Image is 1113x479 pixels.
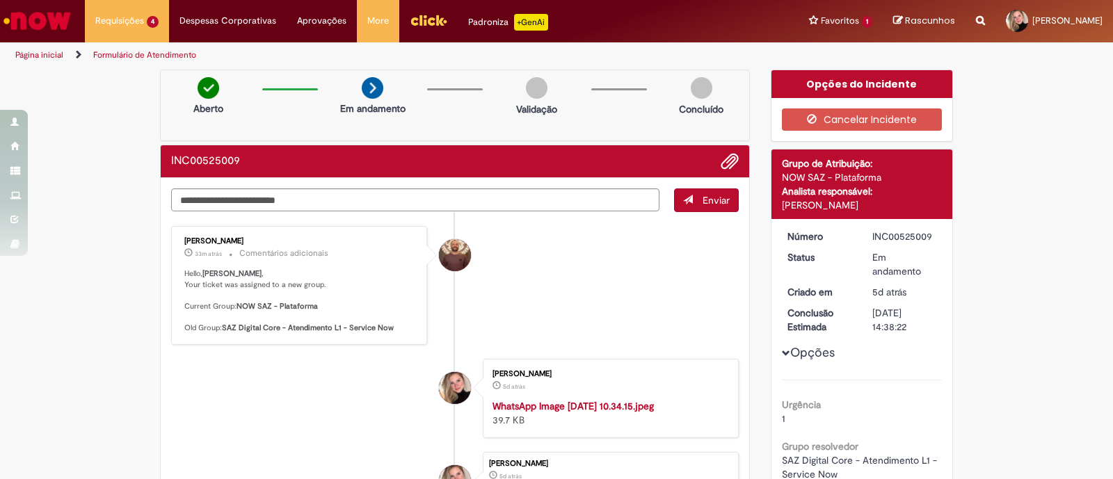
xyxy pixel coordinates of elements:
span: Enviar [703,194,730,206]
button: Cancelar Incidente [782,108,943,131]
span: 4 [147,16,159,28]
small: Comentários adicionais [239,247,328,259]
div: [DATE] 14:38:22 [872,306,937,334]
span: Despesas Corporativas [179,14,276,28]
div: [PERSON_NAME] [489,460,731,468]
p: Validação [516,102,557,116]
div: Eric Fedel Cazotto Oliveira [439,239,471,271]
img: ServiceNow [1,7,73,35]
p: Concluído [679,102,723,116]
div: Bianca Stefanovicians [439,372,471,404]
a: Rascunhos [893,15,955,28]
div: [PERSON_NAME] [184,237,416,245]
span: 5d atrás [503,382,525,391]
button: Enviar [674,188,739,212]
span: 33m atrás [195,250,222,258]
div: 39.7 KB [493,399,724,427]
div: Padroniza [468,14,548,31]
div: [PERSON_NAME] [782,198,943,212]
div: Opções do Incidente [771,70,953,98]
b: Grupo resolvedor [782,440,858,453]
ul: Trilhas de página [10,42,732,68]
time: 26/09/2025 11:38:22 [872,286,906,298]
textarea: Digite sua mensagem aqui... [171,188,659,212]
div: INC00525009 [872,229,937,243]
dt: Criado em [777,285,863,299]
button: Adicionar anexos [721,152,739,170]
h2: INC00525009 Histórico de tíquete [171,155,240,168]
time: 01/10/2025 08:49:59 [195,250,222,258]
img: img-circle-grey.png [526,77,547,99]
time: 26/09/2025 11:37:34 [503,382,525,391]
img: click_logo_yellow_360x200.png [410,10,447,31]
span: 1 [782,412,785,425]
img: img-circle-grey.png [691,77,712,99]
p: Em andamento [340,102,406,115]
span: Favoritos [821,14,859,28]
span: 1 [862,16,872,28]
img: arrow-next.png [362,77,383,99]
dt: Número [777,229,863,243]
div: Em andamento [872,250,937,278]
a: WhatsApp Image [DATE] 10.34.15.jpeg [493,400,654,412]
b: [PERSON_NAME] [202,268,262,279]
a: Formulário de Atendimento [93,49,196,60]
b: Urgência [782,398,821,411]
p: +GenAi [514,14,548,31]
dt: Status [777,250,863,264]
b: SAZ Digital Core - Atendimento L1 - Service Now [222,323,394,333]
img: check-circle-green.png [198,77,219,99]
div: Analista responsável: [782,184,943,198]
span: 5d atrás [872,286,906,298]
span: [PERSON_NAME] [1032,15,1103,26]
dt: Conclusão Estimada [777,306,863,334]
b: NOW SAZ - Plataforma [237,301,318,311]
span: Rascunhos [905,14,955,27]
p: Hello, , Your ticket was assigned to a new group. Current Group: Old Group: [184,268,416,334]
span: Aprovações [297,14,346,28]
div: Grupo de Atribuição: [782,156,943,170]
div: NOW SAZ - Plataforma [782,170,943,184]
div: 26/09/2025 11:38:22 [872,285,937,299]
p: Aberto [193,102,223,115]
div: [PERSON_NAME] [493,370,724,378]
span: More [367,14,389,28]
span: Requisições [95,14,144,28]
a: Página inicial [15,49,63,60]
